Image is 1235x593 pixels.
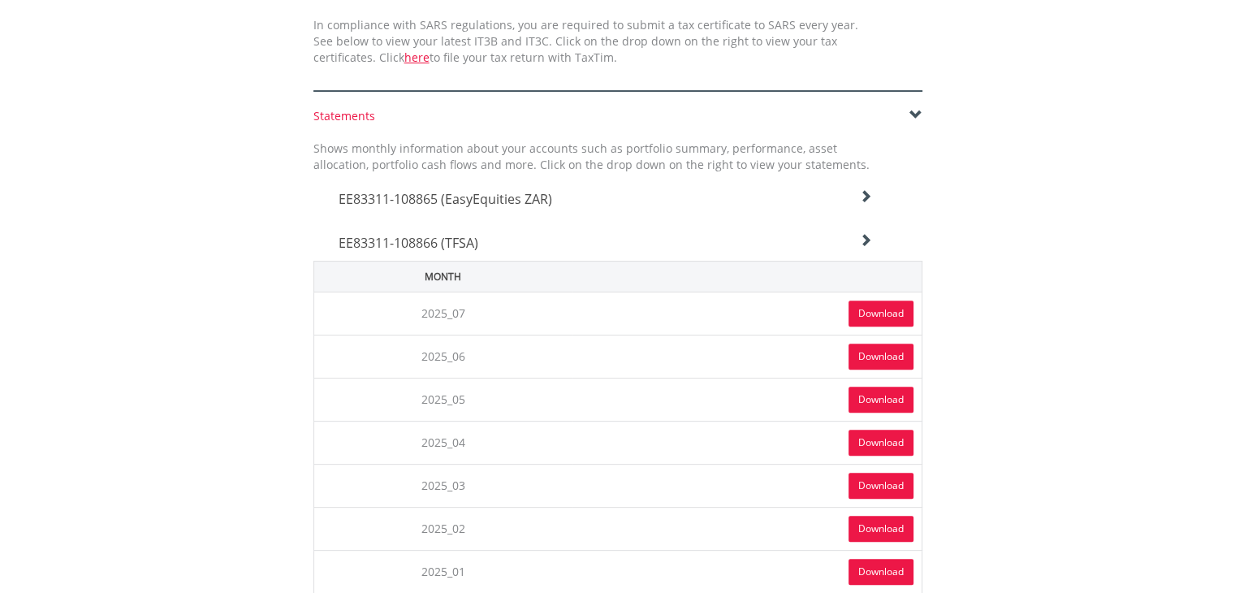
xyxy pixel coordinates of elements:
a: Download [849,301,913,327]
a: Download [849,430,913,456]
td: 2025_07 [313,292,572,335]
th: Month [313,261,572,292]
a: Download [849,387,913,413]
a: Download [849,344,913,370]
a: Download [849,516,913,542]
td: 2025_05 [313,378,572,421]
a: here [404,50,430,65]
td: 2025_06 [313,335,572,378]
td: 2025_04 [313,421,572,464]
td: 2025_02 [313,507,572,550]
td: 2025_01 [313,550,572,593]
td: 2025_03 [313,464,572,507]
span: EE83311-108866 (TFSA) [339,234,478,252]
div: Statements [313,108,922,124]
a: Download [849,473,913,499]
span: EE83311-108865 (EasyEquities ZAR) [339,190,552,208]
span: In compliance with SARS regulations, you are required to submit a tax certificate to SARS every y... [313,17,858,65]
span: Click to file your tax return with TaxTim. [379,50,617,65]
div: Shows monthly information about your accounts such as portfolio summary, performance, asset alloc... [301,141,882,173]
a: Download [849,559,913,585]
